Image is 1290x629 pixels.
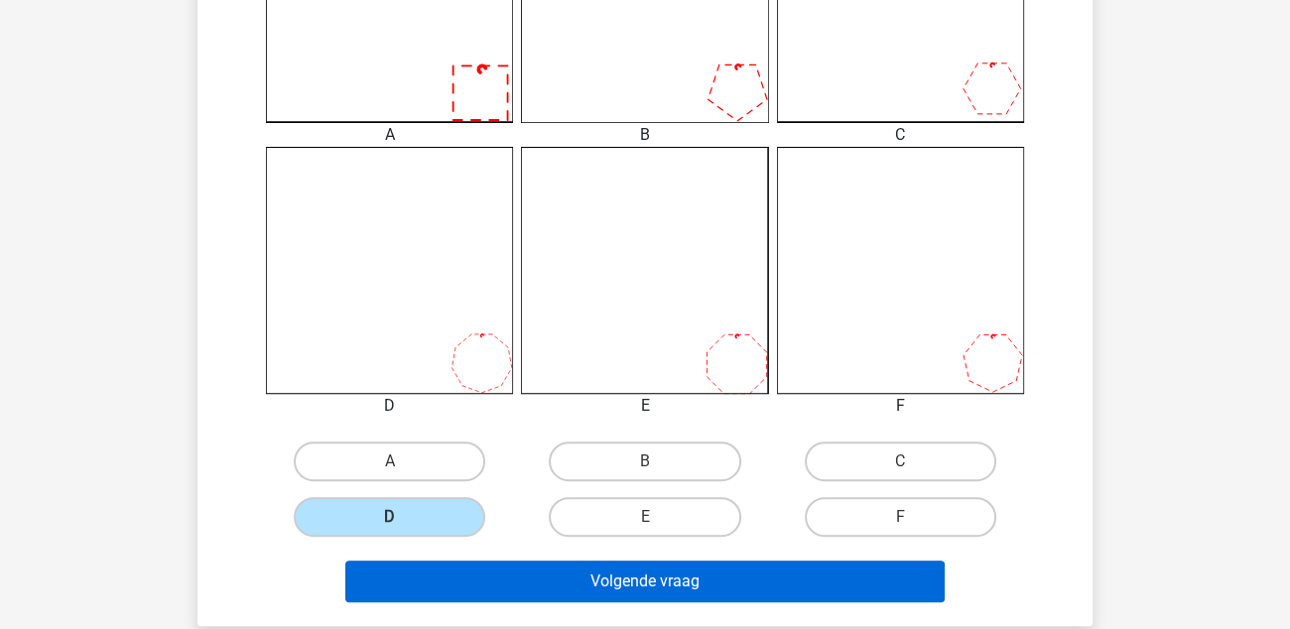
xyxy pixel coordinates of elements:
div: B [506,123,783,147]
div: D [251,394,528,418]
div: A [251,123,528,147]
button: Volgende vraag [345,561,946,602]
label: A [294,441,485,481]
div: E [506,394,783,418]
label: E [549,497,740,537]
label: B [549,441,740,481]
label: F [805,497,996,537]
div: C [762,123,1039,147]
label: D [294,497,485,537]
div: F [762,394,1039,418]
label: C [805,441,996,481]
